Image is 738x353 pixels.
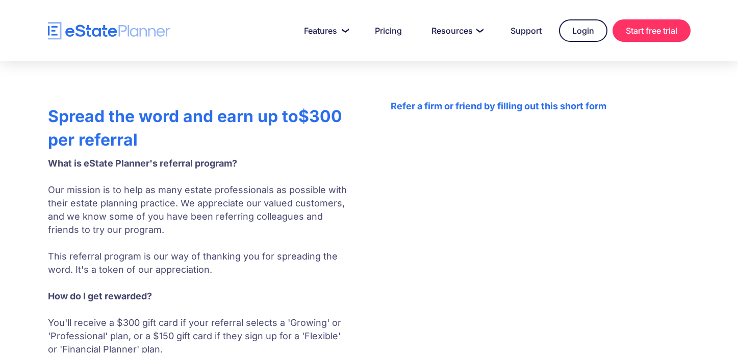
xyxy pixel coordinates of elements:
a: Pricing [363,20,414,41]
a: Features [292,20,358,41]
a: Start free trial [613,19,691,42]
a: Support [498,20,554,41]
a: Resources [419,20,493,41]
strong: Refer a firm or friend by filling out this short form [391,101,606,111]
a: Login [559,19,607,42]
strong: How do I get rewarded? ‍ [48,291,152,301]
strong: What is eState Planner's referral program? ‍ [48,158,237,169]
strong: Spread the word and earn up to [48,106,298,126]
a: home [48,22,170,40]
